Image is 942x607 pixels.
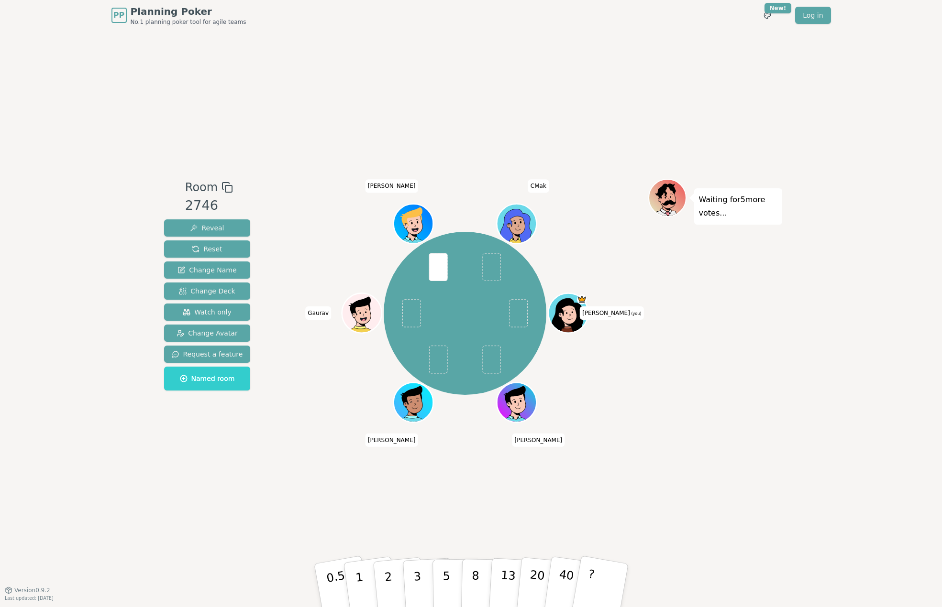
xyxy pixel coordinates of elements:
a: PPPlanning PokerNo.1 planning poker tool for agile teams [111,5,246,26]
button: Change Deck [164,282,251,300]
span: Reveal [190,223,224,233]
button: Named room [164,367,251,390]
button: Watch only [164,303,251,321]
span: Last updated: [DATE] [5,596,54,601]
button: Click to change your avatar [550,294,587,332]
span: No.1 planning poker tool for agile teams [131,18,246,26]
button: Change Avatar [164,325,251,342]
button: Request a feature [164,346,251,363]
span: Click to change your name [512,434,565,447]
span: Watch only [183,307,232,317]
span: Request a feature [172,349,243,359]
span: Version 0.9.2 [14,586,50,594]
span: Click to change your name [580,306,643,320]
span: Change Avatar [177,328,238,338]
span: Planning Poker [131,5,246,18]
span: Room [185,179,218,196]
button: Version0.9.2 [5,586,50,594]
span: Change Deck [179,286,235,296]
span: Cristina is the host [577,294,587,304]
span: PP [113,10,124,21]
p: Waiting for 5 more votes... [699,193,777,220]
span: Change Name [177,265,236,275]
button: Change Name [164,261,251,279]
span: Named room [180,374,235,383]
span: (you) [630,312,642,316]
span: Reset [192,244,222,254]
div: New! [765,3,792,13]
span: Click to change your name [366,434,418,447]
a: Log in [795,7,831,24]
span: Click to change your name [366,180,418,193]
div: 2746 [185,196,233,216]
span: Click to change your name [528,180,549,193]
span: Click to change your name [305,306,331,320]
button: Reset [164,240,251,258]
button: Reveal [164,219,251,237]
button: New! [759,7,776,24]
